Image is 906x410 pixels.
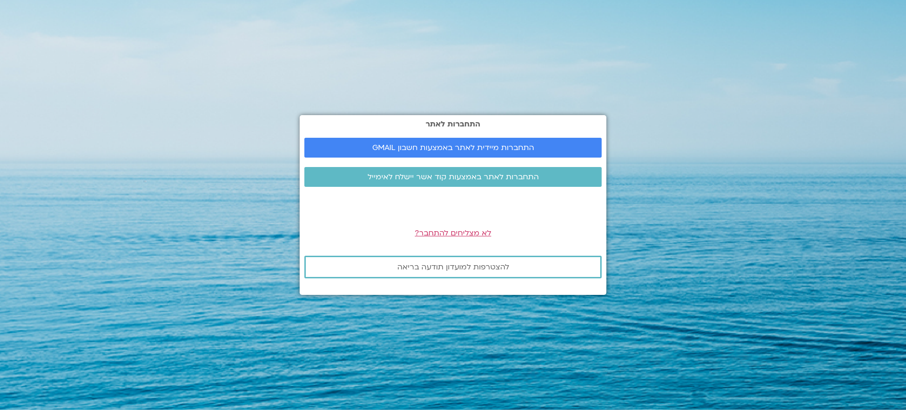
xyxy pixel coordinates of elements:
span: להצטרפות למועדון תודעה בריאה [397,263,509,271]
span: התחברות לאתר באמצעות קוד אשר יישלח לאימייל [368,173,539,181]
a: התחברות לאתר באמצעות קוד אשר יישלח לאימייל [304,167,602,187]
a: התחברות מיידית לאתר באמצעות חשבון GMAIL [304,138,602,158]
a: לא מצליחים להתחבר? [415,228,491,238]
h2: התחברות לאתר [304,120,602,128]
a: להצטרפות למועדון תודעה בריאה [304,256,602,278]
span: התחברות מיידית לאתר באמצעות חשבון GMAIL [372,143,534,152]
